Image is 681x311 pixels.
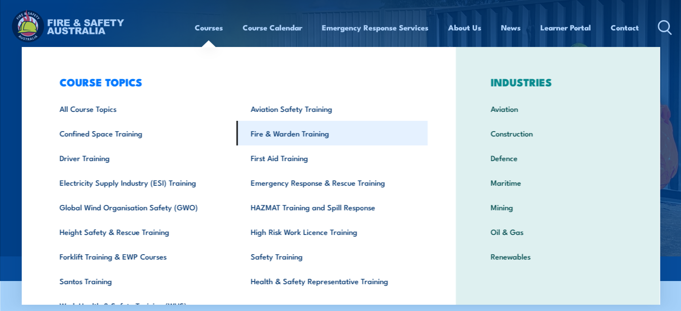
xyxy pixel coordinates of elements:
[195,16,223,39] a: Courses
[501,16,521,39] a: News
[236,244,428,268] a: Safety Training
[236,195,428,219] a: HAZMAT Training and Spill Response
[476,76,639,88] h3: INDUSTRIES
[322,16,428,39] a: Emergency Response Services
[243,16,302,39] a: Course Calendar
[236,121,428,145] a: Fire & Warden Training
[45,244,236,268] a: Forklift Training & EWP Courses
[540,16,591,39] a: Learner Portal
[448,16,481,39] a: About Us
[476,96,639,121] a: Aviation
[45,170,236,195] a: Electricity Supply Industry (ESI) Training
[476,219,639,244] a: Oil & Gas
[236,219,428,244] a: High Risk Work Licence Training
[236,145,428,170] a: First Aid Training
[476,195,639,219] a: Mining
[45,219,236,244] a: Height Safety & Rescue Training
[45,76,428,88] h3: COURSE TOPICS
[476,121,639,145] a: Construction
[236,170,428,195] a: Emergency Response & Rescue Training
[236,268,428,293] a: Health & Safety Representative Training
[45,145,236,170] a: Driver Training
[45,195,236,219] a: Global Wind Organisation Safety (GWO)
[476,145,639,170] a: Defence
[45,121,236,145] a: Confined Space Training
[45,268,236,293] a: Santos Training
[236,96,428,121] a: Aviation Safety Training
[476,244,639,268] a: Renewables
[476,170,639,195] a: Maritime
[611,16,639,39] a: Contact
[45,96,236,121] a: All Course Topics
